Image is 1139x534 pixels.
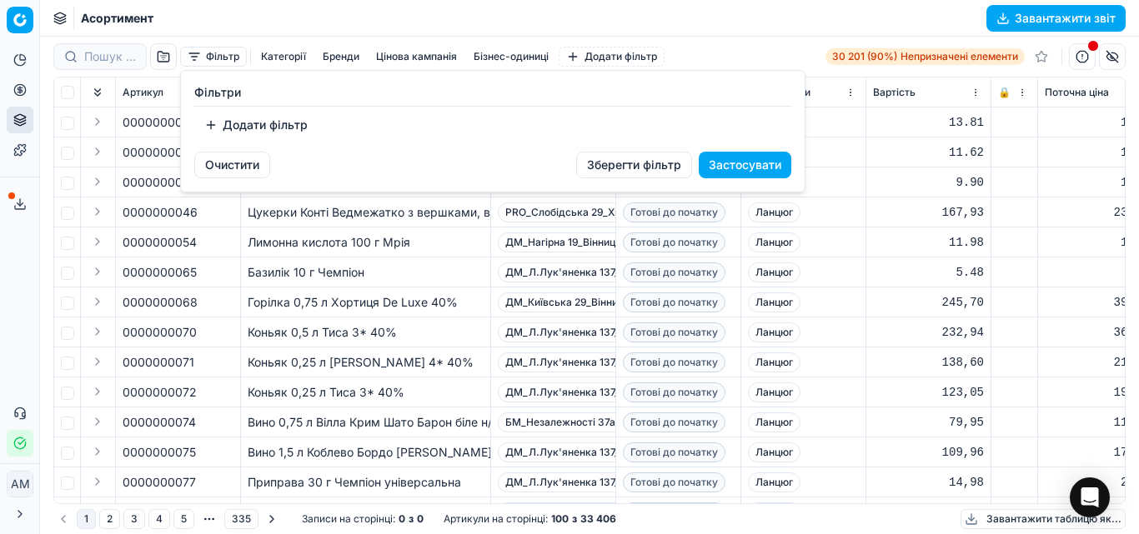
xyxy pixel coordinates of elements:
[194,152,270,178] button: Очистити
[587,157,681,172] font: Зберегти фільтр
[576,152,692,178] button: Зберегти фільтр
[194,85,241,99] font: Фільтри
[699,152,791,178] button: Застосувати
[194,112,318,138] button: Додати фільтр
[709,157,781,172] font: Застосувати
[205,157,259,172] font: Очистити
[223,117,308,132] font: Додати фільтр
